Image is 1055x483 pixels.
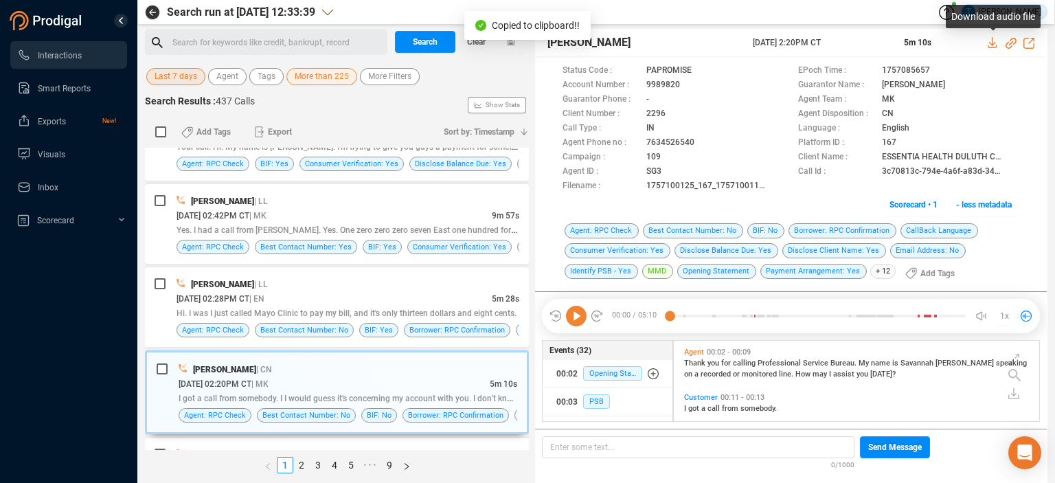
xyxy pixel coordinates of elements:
span: Add Tags [920,262,955,284]
span: [PERSON_NAME] [935,359,996,368]
span: SG3 [646,165,661,179]
span: | CN [256,365,272,374]
span: Scorecard • 1 [889,194,938,216]
span: Call Type : [563,122,639,136]
span: recorded [701,370,733,379]
span: CN [882,107,894,122]
span: call [707,404,722,413]
button: Clear [455,31,497,53]
span: Scorecard [37,216,74,225]
span: More than 225 [295,68,349,85]
li: 4 [326,457,343,473]
span: Call Id : [798,165,875,179]
li: Visuals [10,140,127,168]
span: EPoch Time : [798,64,875,78]
span: Client Name : [798,150,875,165]
span: Thank [684,359,707,368]
span: New! [102,107,116,135]
span: Agent Disposition : [798,107,875,122]
span: Campaign : [563,150,639,165]
div: [PERSON_NAME]| CN[DATE] 02:20PM CT| MK5m 10sI got a call from somebody. I I would guess it's conc... [145,350,529,434]
span: Agent: RPC Check [184,409,246,422]
li: 2 [293,457,310,473]
span: 1757100125_167_1757100119200000012.1_2183489336_[PHONE_NUMBER]_RMPROD_call.wav [646,179,767,194]
span: Agent: RPC Check [182,157,244,170]
span: check-circle [475,20,486,31]
button: Last 7 days [146,68,205,85]
span: Email Address: No [890,243,966,258]
span: Opening Statement [583,366,642,381]
span: + 12 [870,264,896,279]
span: Search Results : [145,96,216,106]
span: Customer [684,393,718,402]
button: 00:02Opening Statement [543,360,672,387]
span: Add Tags [196,121,231,143]
div: Download audio file [946,5,1041,28]
span: may [813,370,829,379]
span: speaking [996,359,1027,368]
span: Agent [684,348,704,357]
img: prodigal-logo [10,11,85,30]
span: Agent ID : [563,165,639,179]
span: Professional [758,359,803,368]
div: 00:05 [556,419,578,441]
span: Search run at [DATE] 12:33:39 [167,4,315,21]
li: Exports [10,107,127,135]
button: 00:05Self Identify: Yes [543,416,672,444]
a: 9 [382,458,397,473]
button: Search [395,31,455,53]
span: Guarantor Phone : [563,93,639,107]
span: left [264,462,272,471]
span: | LL [254,196,268,206]
span: Status Code : [563,64,639,78]
span: CallBack Language [900,223,978,238]
span: you [707,359,721,368]
span: Consumer Verification: Yes [565,243,670,258]
li: 9 [381,457,398,473]
div: grid [681,344,1039,420]
span: Send Message [868,436,922,458]
span: Guarantor Name : [798,78,875,93]
span: a [694,370,701,379]
span: Bureau. [830,359,859,368]
span: BIF: Yes [260,157,288,170]
span: 437 Calls [216,96,255,106]
span: for [721,359,733,368]
a: Interactions [17,41,116,69]
span: Agent: RPC Check [182,240,244,254]
span: monitored [742,370,779,379]
span: English [882,122,909,136]
span: Visuals [38,150,65,159]
span: Smart Reports [38,84,91,93]
span: Filename : [563,179,639,194]
span: Client Number : [563,107,639,122]
span: line. [779,370,795,379]
span: is [892,359,900,368]
span: [DATE] 02:20PM CT [179,379,251,389]
span: 3c70813c-794e-4a6f-a83d-342f903b66e8 [882,165,1003,179]
span: Inbox [38,183,58,192]
span: [DATE] 02:42PM CT [177,211,249,221]
a: Smart Reports [17,74,116,102]
span: Exports [38,117,66,126]
li: Inbox [10,173,127,201]
span: 2296 [646,107,666,122]
span: ••• [359,457,381,473]
button: Add Tags [173,121,239,143]
span: Payment Arrangement: Yes [760,264,867,279]
span: Search [413,31,438,53]
button: Show Stats [468,97,526,113]
span: I got a call from somebody. I I would guess it's concerning my account with you. I don't know why it [179,392,542,403]
span: Interactions [38,51,82,60]
span: [PERSON_NAME] [191,196,254,206]
a: 5 [343,458,359,473]
span: [PERSON_NAME] [882,78,945,93]
span: Consumer Verification: Yes [413,240,506,254]
a: ExportsNew! [17,107,116,135]
a: 1 [277,458,293,473]
li: Next 5 Pages [359,457,381,473]
span: somebody. [740,404,777,413]
span: PAPROMISE [646,64,692,78]
li: Previous Page [259,457,277,473]
li: Smart Reports [10,74,127,102]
